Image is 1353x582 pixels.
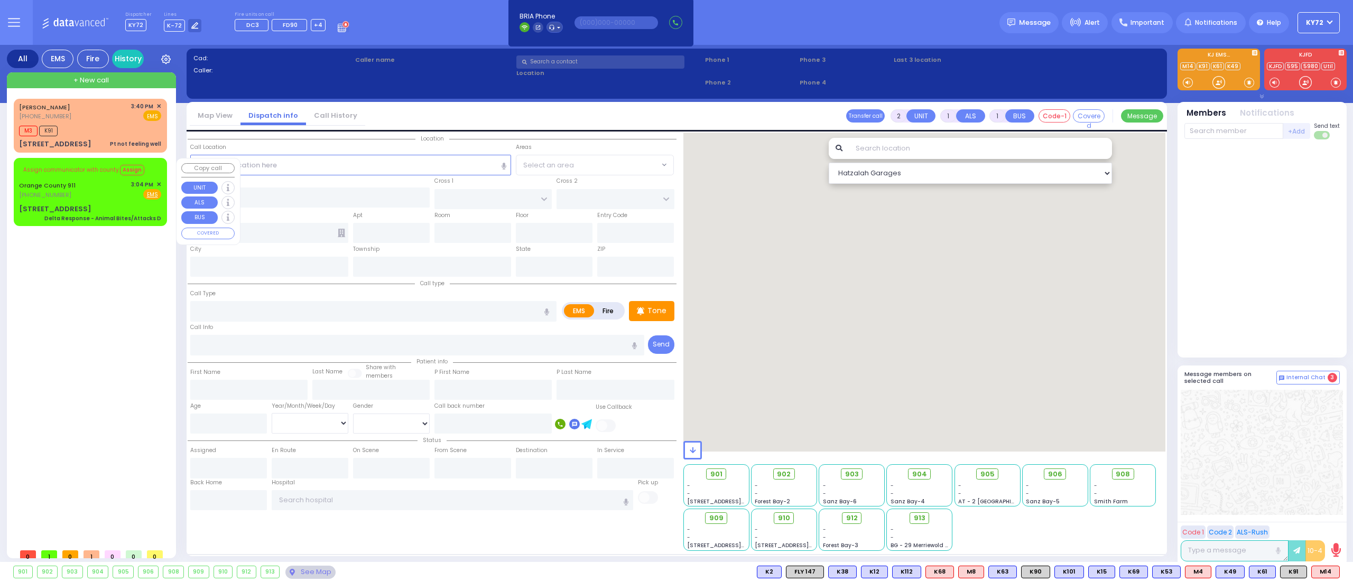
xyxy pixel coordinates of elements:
label: Cross 1 [434,177,453,185]
div: 905 [113,566,133,578]
span: Sanz Bay-6 [823,497,857,505]
div: Fire [77,50,109,68]
a: Util [1321,62,1335,70]
label: P First Name [434,368,469,377]
a: KJFD [1267,62,1284,70]
span: Select an area [523,160,574,171]
span: 0 [20,550,36,558]
button: COVERED [181,228,235,239]
span: Notifications [1195,18,1237,27]
label: Location [516,69,701,78]
button: Code 1 [1181,525,1206,539]
div: 903 [62,566,82,578]
div: K69 [1119,566,1148,578]
label: Dispatcher [125,12,152,18]
div: Year/Month/Week/Day [272,402,348,410]
span: - [1026,490,1029,497]
button: ALS-Rush [1235,525,1269,539]
div: ALS KJ [958,566,984,578]
button: Transfer call [846,109,885,123]
h5: Message members on selected call [1184,371,1276,384]
div: Pt not feeling well [110,140,161,148]
span: Phone 3 [800,55,891,64]
span: [PHONE_NUMBER] [19,191,71,199]
span: FD90 [283,21,298,29]
div: BLS [1119,566,1148,578]
span: Phone 1 [705,55,796,64]
img: message.svg [1007,18,1015,26]
label: ZIP [597,245,605,254]
div: BLS [861,566,888,578]
div: M4 [1185,566,1211,578]
div: K38 [828,566,857,578]
label: Call Location [190,143,226,152]
span: - [755,490,758,497]
span: + New call [73,75,109,86]
span: KY72 [125,19,146,31]
span: 1 [41,550,57,558]
label: Cad: [193,54,351,63]
label: Use Callback [596,403,632,411]
span: - [823,482,826,490]
label: Call Type [190,289,216,298]
a: Map View [190,110,240,120]
span: 913 [914,513,925,523]
input: (000)000-00000 [574,16,658,29]
label: Pick up [638,478,658,487]
span: EMS [143,110,161,121]
div: K101 [1054,566,1084,578]
span: 910 [778,513,790,523]
div: See map [285,566,335,579]
div: K90 [1021,566,1050,578]
a: Call History [306,110,365,120]
label: EMS [564,304,595,317]
button: UNIT [181,182,218,194]
span: Phone 2 [705,78,796,87]
a: K49 [1225,62,1240,70]
div: K53 [1152,566,1181,578]
label: Apt [353,211,363,220]
button: Members [1187,107,1226,119]
label: Lines [164,12,202,18]
div: K68 [925,566,954,578]
input: Search a contact [516,55,684,69]
span: 904 [912,469,927,480]
span: Sanz Bay-4 [891,497,925,505]
span: Forest Bay-3 [823,541,858,549]
button: ALS [181,196,218,209]
div: BLS [892,566,921,578]
label: Back Home [190,478,222,487]
button: Code-1 [1039,109,1070,123]
label: Assigned [190,446,216,455]
div: BLS [1054,566,1084,578]
span: - [891,482,894,490]
span: 0 [105,550,121,558]
span: M3 [19,126,38,136]
label: Fire [594,304,623,317]
small: Share with [366,363,396,371]
span: 906 [1048,469,1062,480]
label: Room [434,211,450,220]
div: 913 [261,566,280,578]
div: 901 [14,566,32,578]
label: Areas [516,143,532,152]
button: Assign [120,165,144,175]
a: K91 [1197,62,1210,70]
label: Caller name [355,55,513,64]
button: Message [1121,109,1163,123]
span: members [366,372,393,380]
label: Caller: [193,66,351,75]
span: [STREET_ADDRESS][PERSON_NAME] [755,541,855,549]
span: Internal Chat [1286,374,1326,381]
div: BLS [828,566,857,578]
div: BLS [757,566,782,578]
div: K112 [892,566,921,578]
label: Destination [516,446,548,455]
span: 909 [709,513,724,523]
span: 908 [1116,469,1130,480]
span: - [687,533,690,541]
span: Smith Farm [1094,497,1128,505]
span: K-72 [164,20,185,32]
a: K61 [1211,62,1224,70]
span: Alert [1085,18,1100,27]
